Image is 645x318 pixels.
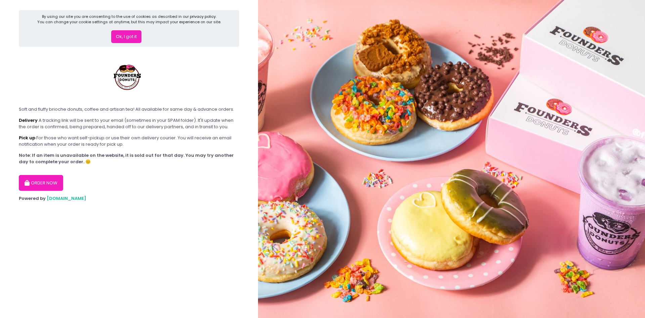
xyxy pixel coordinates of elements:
[190,14,216,19] a: privacy policy.
[19,152,239,165] div: Note: If an item is unavailable on the website, it is sold out for that day. You may try another ...
[19,195,239,202] div: Powered by
[19,117,239,130] div: A tracking link will be sent to your email (sometimes in your SPAM folder). It'll update when the...
[111,30,141,43] button: Ok, I got it
[19,135,35,141] b: Pick up
[103,51,153,102] img: Founders Donuts
[19,117,38,123] b: Delivery
[19,175,63,191] button: ORDER NOW
[47,195,86,202] a: [DOMAIN_NAME]
[19,106,239,113] div: Soft and fluffy brioche donuts, coffee and artisan tea! All available for same day & advance orders.
[37,14,221,25] div: By using our site you are consenting to the use of cookies as described in our You can change you...
[19,135,239,148] div: For those who want self-pickup or use their own delivery courier. You will receive an email notif...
